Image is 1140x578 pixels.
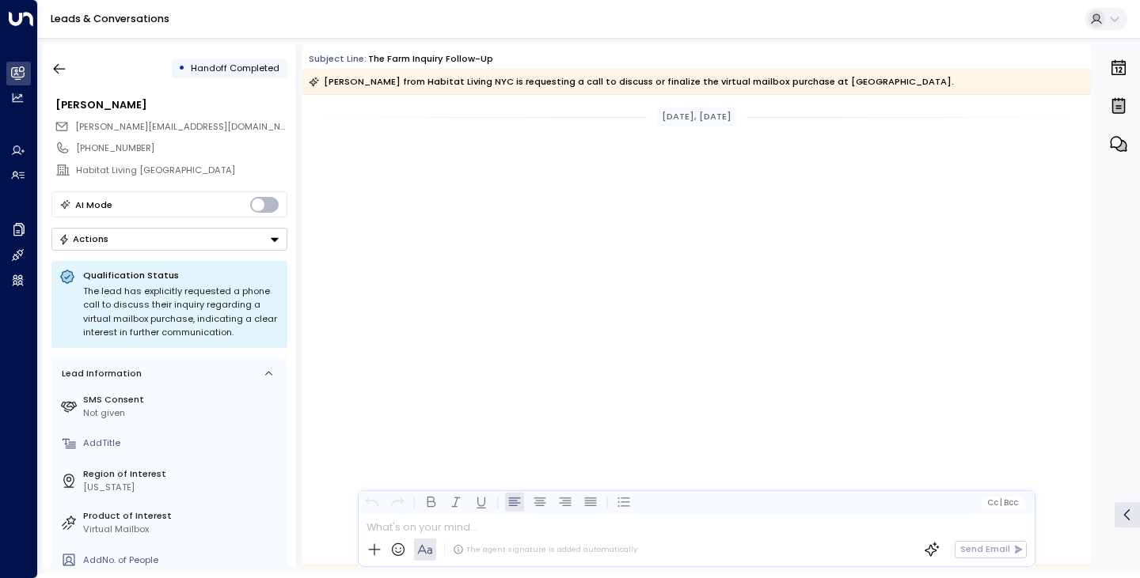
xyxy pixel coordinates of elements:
[76,164,287,177] div: Habitat Living [GEOGRAPHIC_DATA]
[75,120,302,133] span: [PERSON_NAME][EMAIL_ADDRESS][DOMAIN_NAME]
[363,493,382,512] button: Undo
[191,62,279,74] span: Handoff Completed
[83,509,282,523] label: Product of Interest
[83,269,279,281] p: Qualification Status
[987,498,1018,507] span: Cc Bcc
[368,52,493,66] div: The Farm Inquiry Follow-up
[75,197,112,213] div: AI Mode
[51,12,169,25] a: Leads & Conversations
[76,142,287,155] div: [PHONE_NUMBER]
[83,406,282,420] div: Not given
[309,74,954,89] div: [PERSON_NAME] from Habitat Living NYC is requesting a call to discuss or finalize the virtual mai...
[83,523,282,536] div: Virtual Mailbox
[83,393,282,406] label: SMS Consent
[657,108,737,126] div: [DATE], [DATE]
[388,493,407,512] button: Redo
[309,52,367,65] span: Subject Line:
[83,285,279,340] div: The lead has explicitly requested a phone call to discuss their inquiry regarding a virtual mailb...
[83,436,282,450] div: AddTitle
[51,228,287,251] div: Button group with a nested menu
[57,367,142,380] div: Lead Information
[59,233,108,244] div: Actions
[83,481,282,494] div: [US_STATE]
[1000,498,1002,507] span: |
[178,57,185,80] div: •
[83,553,282,567] div: AddNo. of People
[51,228,287,251] button: Actions
[55,97,287,112] div: [PERSON_NAME]
[75,120,287,134] span: eli@habitatlivingnyc.com
[83,467,282,481] label: Region of Interest
[453,544,637,555] div: The agent signature is added automatically
[982,497,1023,508] button: Cc|Bcc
